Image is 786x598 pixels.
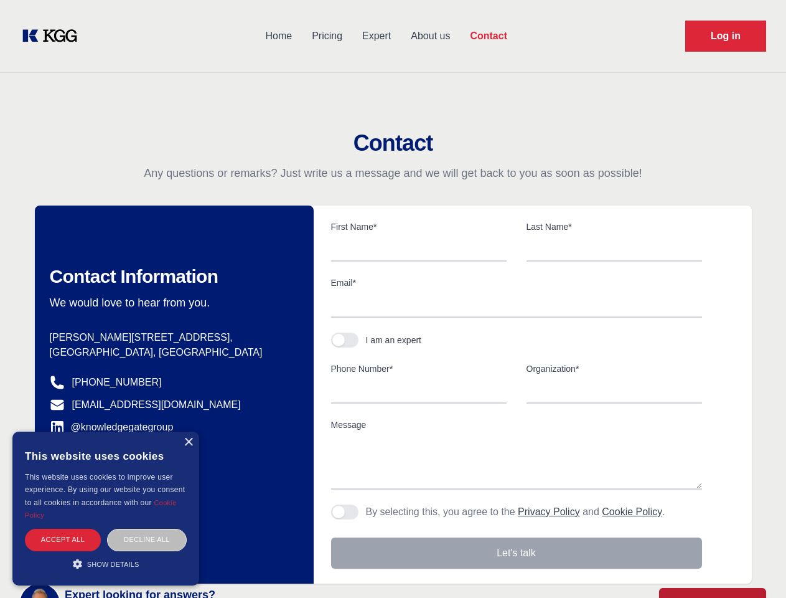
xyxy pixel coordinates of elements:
div: Decline all [107,529,187,551]
span: This website uses cookies to improve user experience. By using our website you consent to all coo... [25,473,185,507]
p: We would love to hear from you. [50,295,294,310]
div: Show details [25,558,187,570]
a: @knowledgegategroup [50,420,174,435]
a: Cookie Policy [602,506,662,517]
a: About us [401,20,460,52]
a: KOL Knowledge Platform: Talk to Key External Experts (KEE) [20,26,87,46]
div: Close [184,438,193,447]
label: Email* [331,277,702,289]
p: Any questions or remarks? Just write us a message and we will get back to you as soon as possible! [15,166,771,181]
a: Request Demo [685,21,766,52]
label: Last Name* [526,221,702,233]
a: [EMAIL_ADDRESS][DOMAIN_NAME] [72,397,241,412]
div: I am an expert [366,334,422,346]
button: Let's talk [331,538,702,569]
p: By selecting this, you agree to the and . [366,505,665,520]
label: Message [331,419,702,431]
a: Cookie Policy [25,499,177,519]
p: [GEOGRAPHIC_DATA], [GEOGRAPHIC_DATA] [50,345,294,360]
a: Home [255,20,302,52]
iframe: Chat Widget [724,538,786,598]
label: Phone Number* [331,363,507,375]
a: Expert [352,20,401,52]
h2: Contact Information [50,265,294,288]
div: Accept all [25,529,101,551]
a: [PHONE_NUMBER] [72,375,162,390]
div: This website uses cookies [25,441,187,471]
a: Pricing [302,20,352,52]
p: [PERSON_NAME][STREET_ADDRESS], [50,330,294,345]
label: First Name* [331,221,507,233]
a: Privacy Policy [518,506,580,517]
span: Show details [87,561,139,568]
label: Organization* [526,363,702,375]
a: Contact [460,20,517,52]
h2: Contact [15,131,771,156]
